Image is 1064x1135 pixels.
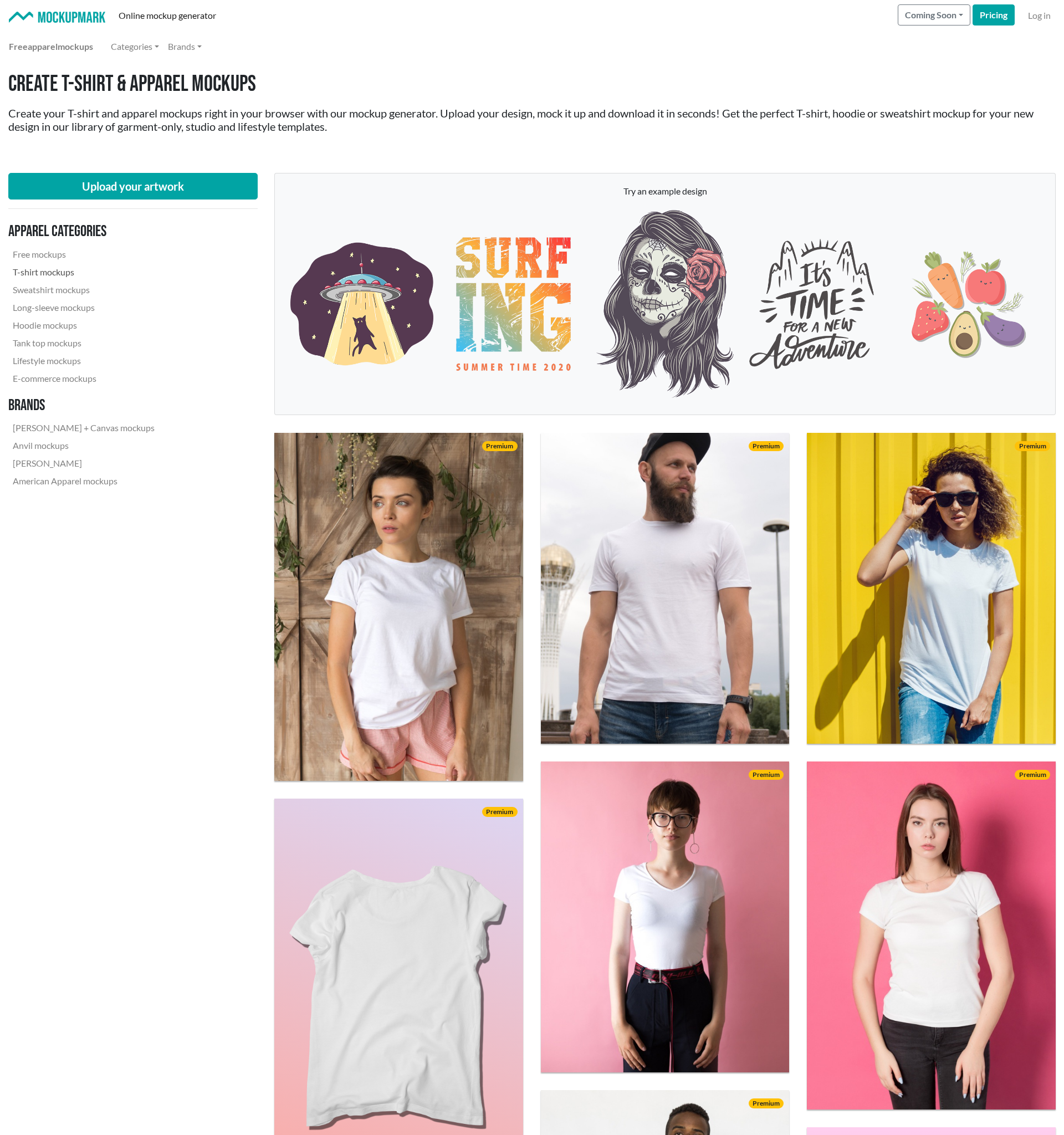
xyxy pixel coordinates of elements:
a: Free mockups [8,246,159,263]
img: Mockup Mark [9,12,105,23]
a: Pricing [973,4,1015,25]
h3: Apparel categories [8,222,159,241]
img: nice-looking woman with sunglasses wearing a white crew neck T-shirt in front of a yellow container [807,433,1056,744]
span: Premium [749,441,784,451]
a: Brands [163,35,206,58]
a: Log in [1024,4,1055,27]
span: Premium [482,807,517,817]
span: Premium [1015,441,1050,451]
a: American Apparel mockups [8,472,159,490]
img: pretty brunette woman with blue eyes wearing a white crew neck T-shirt and red checkered shorts [274,433,523,780]
a: Sweatshirt mockups [8,281,159,299]
a: E-commerce mockups [8,370,159,387]
a: Anvil mockups [8,437,159,454]
h2: Create your T-shirt and apparel mockups right in your browser with our mockup generator. Upload y... [8,106,1056,133]
h1: Create T-shirt & Apparel Mockups [8,71,1056,98]
a: Tank top mockups [8,334,159,352]
a: Long-sleeve mockups [8,299,159,316]
a: T-shirt mockups [8,263,159,281]
h3: Brands [8,396,159,415]
p: Try an example design [286,185,1044,198]
a: Freeapparelmockups [4,35,98,58]
a: Online mockup generator [114,4,221,27]
span: Premium [749,770,784,780]
a: Lifestyle mockups [8,352,159,370]
span: apparel [28,41,58,52]
button: Upload your artwork [8,173,258,200]
span: Premium [482,441,517,451]
img: brunette woman wearing a white wide crew neck T-shirt and black jeans in front of a pink backdrop [807,761,1056,1109]
a: [PERSON_NAME] + Canvas mockups [8,419,159,437]
a: [PERSON_NAME] [8,454,159,472]
a: pretty brunette woman with blue eyes wearing a white crew neck T-shirt and red checkered shorts [274,433,523,781]
button: Coming Soon [898,4,970,25]
span: Premium [1015,770,1050,780]
img: brunette woman with specs wearing a white wide v neck T-shirt in front of a pink backdrop [541,761,790,1072]
a: Hoodie mockups [8,316,159,334]
a: Categories [106,35,163,58]
img: bearded man with a black cap wearing a white crew neck T-shirt posing outside [541,433,790,744]
span: Premium [749,1098,784,1108]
